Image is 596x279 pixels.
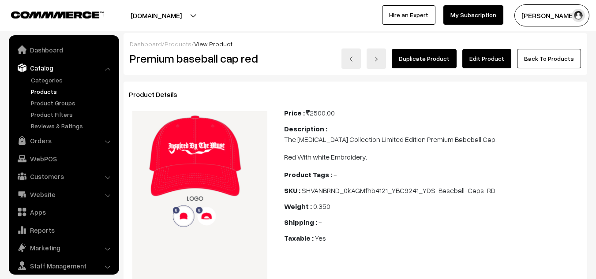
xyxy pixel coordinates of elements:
[284,234,314,242] b: Taxable :
[392,49,457,68] a: Duplicate Product
[462,49,511,68] a: Edit Product
[315,234,326,242] span: Yes
[130,39,581,48] div: / /
[302,186,495,195] span: SHVANBRND_0kAGMfhb4121_YBC9241_YDS-Baseball-Caps-RD
[313,202,330,211] span: 0.350
[11,42,116,58] a: Dashboard
[11,240,116,256] a: Marketing
[129,90,188,99] span: Product Details
[11,168,116,184] a: Customers
[29,98,116,108] a: Product Groups
[284,202,312,211] b: Weight :
[11,133,116,149] a: Orders
[284,186,300,195] b: SKU :
[11,9,88,19] a: COMMMERCE
[11,11,104,18] img: COMMMERCE
[100,4,213,26] button: [DOMAIN_NAME]
[194,40,232,48] span: View Product
[11,258,116,274] a: Staff Management
[374,56,379,62] img: right-arrow.png
[284,218,317,227] b: Shipping :
[284,108,582,118] div: 2500.00
[29,75,116,85] a: Categories
[514,4,589,26] button: [PERSON_NAME]
[29,121,116,130] a: Reviews & Ratings
[572,9,585,22] img: user
[443,5,503,25] a: My Subscription
[349,56,354,62] img: left-arrow.png
[130,52,271,65] h2: Premium baseball cap red
[11,151,116,167] a: WebPOS
[267,111,402,270] img: 17373642956622IMG_9116.jpeg
[319,218,322,227] span: -
[11,204,116,220] a: Apps
[284,124,327,133] b: Description :
[29,110,116,119] a: Product Filters
[284,134,582,145] p: The [MEDICAL_DATA] Collection Limited Edition Premium Babeball Cap.
[165,40,191,48] a: Products
[29,87,116,96] a: Products
[11,222,116,238] a: Reports
[11,60,116,76] a: Catalog
[334,170,337,179] span: -
[130,40,162,48] a: Dashboard
[11,186,116,202] a: Website
[382,5,435,25] a: Hire an Expert
[284,152,582,162] p: Red With white Embroidery.
[284,170,332,179] b: Product Tags :
[284,108,305,117] b: Price :
[517,49,581,68] a: Back To Products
